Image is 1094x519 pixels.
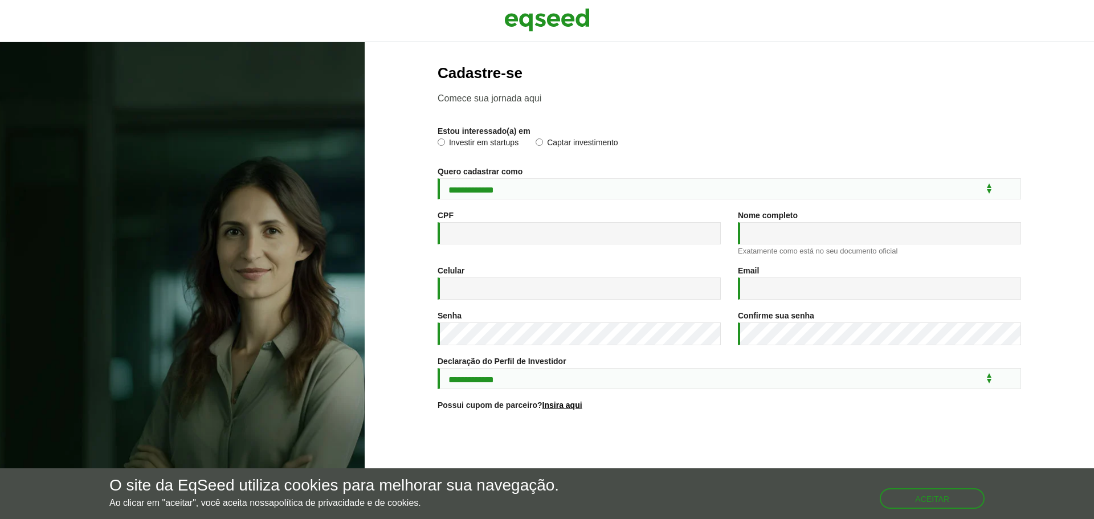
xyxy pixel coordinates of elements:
[438,138,445,146] input: Investir em startups
[438,401,582,409] label: Possui cupom de parceiro?
[438,93,1021,104] p: Comece sua jornada aqui
[438,312,462,320] label: Senha
[738,211,798,219] label: Nome completo
[542,401,582,409] a: Insira aqui
[536,138,618,150] label: Captar investimento
[738,247,1021,255] div: Exatamente como está no seu documento oficial
[438,357,566,365] label: Declaração do Perfil de Investidor
[438,211,454,219] label: CPF
[274,498,419,508] a: política de privacidade e de cookies
[536,138,543,146] input: Captar investimento
[504,6,590,34] img: EqSeed Logo
[438,127,530,135] label: Estou interessado(a) em
[438,167,522,175] label: Quero cadastrar como
[738,312,814,320] label: Confirme sua senha
[438,65,1021,81] h2: Cadastre-se
[880,488,985,509] button: Aceitar
[738,267,759,275] label: Email
[438,267,464,275] label: Celular
[643,423,816,468] iframe: reCAPTCHA
[438,138,519,150] label: Investir em startups
[109,477,559,495] h5: O site da EqSeed utiliza cookies para melhorar sua navegação.
[109,497,559,508] p: Ao clicar em "aceitar", você aceita nossa .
